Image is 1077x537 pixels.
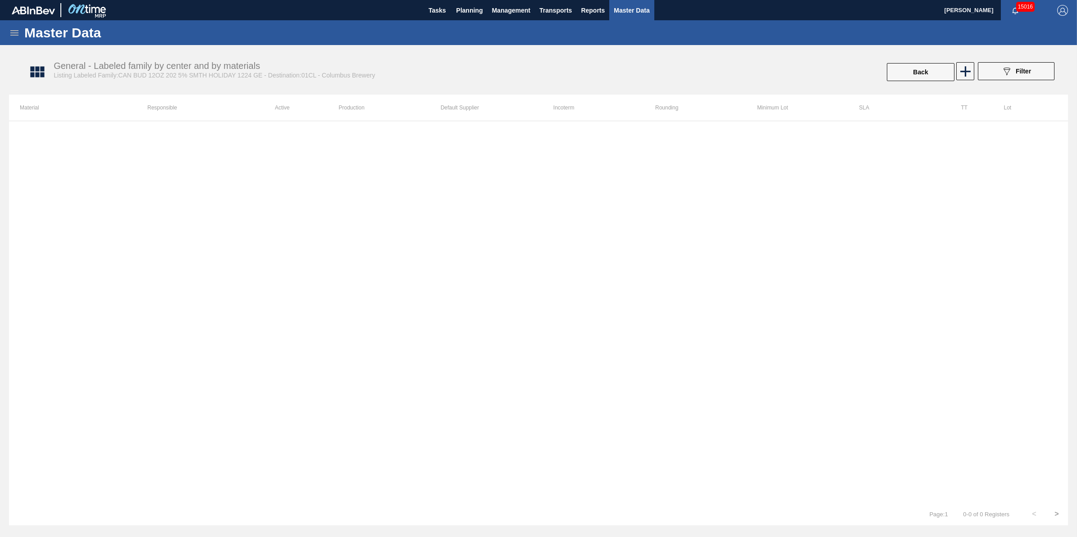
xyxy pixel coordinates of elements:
[492,5,530,16] span: Management
[54,61,260,71] span: General - Labeled family by center and by materials
[456,5,483,16] span: Planning
[54,72,375,79] span: Listing Labeled Family:CAN BUD 12OZ 202 5% SMTH HOLIDAY 1224 GE - Destination:01CL - Columbus Bre...
[950,95,993,121] th: TT
[614,5,649,16] span: Master Data
[929,511,948,518] span: Page : 1
[12,6,55,14] img: TNhmsLtSVTkK8tSr43FrP2fwEKptu5GPRR3wAAAABJRU5ErkJggg==
[644,95,746,121] th: Rounding
[1016,68,1031,75] span: Filter
[1057,5,1068,16] img: Logout
[1001,4,1030,17] button: Notifications
[24,27,184,38] h1: Master Data
[887,63,954,81] button: Back
[339,95,441,121] th: Production
[9,95,137,121] th: Material
[955,62,973,82] div: New labeled family by center and by Material
[962,511,1009,518] span: 0 - 0 of 0 Registers
[848,95,950,121] th: SLA
[427,5,447,16] span: Tasks
[1023,503,1045,525] button: <
[746,95,848,121] th: Minimum Lot
[973,62,1059,82] div: Filter labeled family by center and by material
[441,95,543,121] th: Default Supplier
[581,5,605,16] span: Reports
[1016,2,1035,12] span: 15016
[137,95,264,121] th: Responsible
[978,62,1054,80] button: Filter
[264,95,339,121] th: Active
[543,95,644,121] th: Incoterm
[886,62,955,82] div: Back to labeled Family
[1045,503,1068,525] button: >
[993,95,1036,121] th: Lot
[539,5,572,16] span: Transports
